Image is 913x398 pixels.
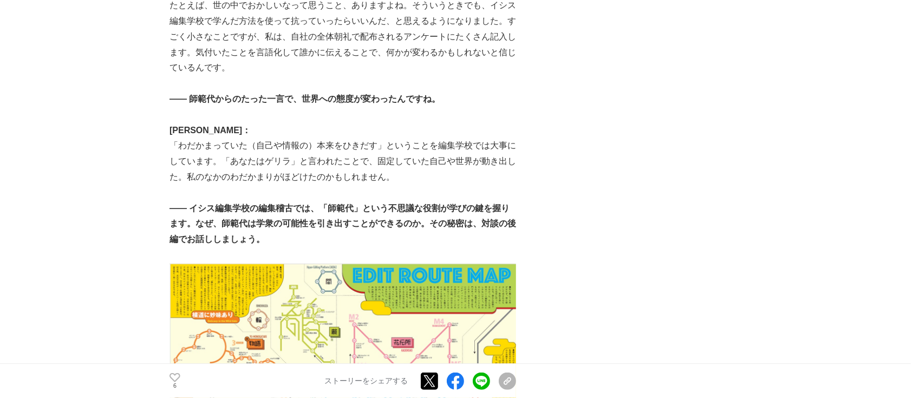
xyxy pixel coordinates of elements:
[169,126,251,135] strong: [PERSON_NAME]：
[324,376,408,386] p: ストーリーをシェアする
[169,138,516,185] p: 「わだかまっていた（自己や情報の）本来をひきだす」ということを編集学校では大事にしています。「あなたはゲリラ」と言われたことで、固定していた自己や世界が動き出した。私のなかのわだかまりがほどけた...
[169,204,516,244] strong: ―― イシス編集学校の編集稽古では、「師範代」という不思議な役割が学びの鍵を握ります。なぜ、師範代は学衆の可能性を引き出すことができるのか。その秘密は、対談の後編でお話ししましょう。
[169,94,440,103] strong: ―― 師範代からのたった一言で、世界への態度が変わったんですね。
[169,383,180,389] p: 6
